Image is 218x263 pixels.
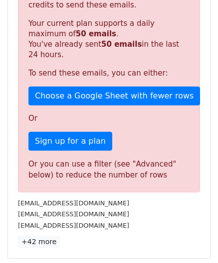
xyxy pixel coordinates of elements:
[28,87,200,105] a: Choose a Google Sheet with fewer rows
[18,222,129,229] small: [EMAIL_ADDRESS][DOMAIN_NAME]
[168,215,218,263] iframe: Chat Widget
[28,18,190,60] p: Your current plan supports a daily maximum of . You've already sent in the last 24 hours.
[28,68,190,79] p: To send these emails, you can either:
[76,29,116,38] strong: 50 emails
[18,199,129,207] small: [EMAIL_ADDRESS][DOMAIN_NAME]
[101,40,142,49] strong: 50 emails
[18,210,129,218] small: [EMAIL_ADDRESS][DOMAIN_NAME]
[28,132,112,151] a: Sign up for a plan
[28,113,190,124] p: Or
[28,159,190,181] div: Or you can use a filter (see "Advanced" below) to reduce the number of rows
[18,236,60,248] a: +42 more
